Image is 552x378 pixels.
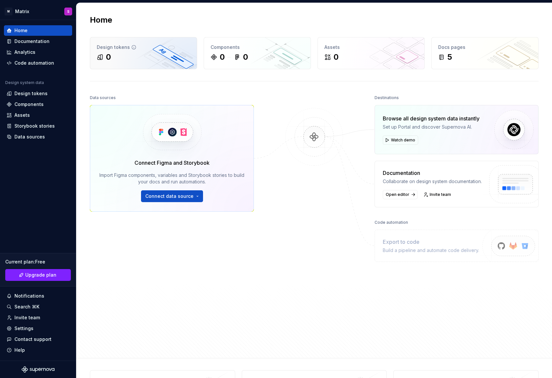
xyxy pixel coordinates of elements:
[4,88,72,99] a: Design tokens
[4,312,72,323] a: Invite team
[430,192,451,197] span: Invite team
[383,247,479,254] div: Build a pipeline and automate code delivery.
[4,291,72,301] button: Notifications
[4,334,72,345] button: Contact support
[383,136,418,145] button: Watch demo
[383,115,480,122] div: Browse all design system data instantly
[4,47,72,57] a: Analytics
[447,52,452,62] div: 5
[438,44,532,51] div: Docs pages
[4,110,72,120] a: Assets
[431,37,539,69] a: Docs pages5
[14,134,45,140] div: Data sources
[14,112,30,118] div: Assets
[14,101,44,108] div: Components
[383,124,480,130] div: Set up Portal and discover Supernova AI.
[14,336,51,343] div: Contact support
[4,302,72,312] button: Search ⌘K
[134,159,210,167] div: Connect Figma and Storybook
[5,8,12,15] div: M
[5,80,44,85] div: Design system data
[4,121,72,131] a: Storybook stories
[5,259,71,265] div: Current plan : Free
[14,38,50,45] div: Documentation
[375,93,399,102] div: Destinations
[324,44,418,51] div: Assets
[383,238,479,246] div: Export to code
[25,272,56,278] span: Upgrade plan
[5,269,71,281] a: Upgrade plan
[4,323,72,334] a: Settings
[141,190,203,202] button: Connect data source
[90,15,112,25] h2: Home
[4,25,72,36] a: Home
[90,37,197,69] a: Design tokens0
[14,347,25,353] div: Help
[90,93,116,102] div: Data sources
[145,193,194,199] span: Connect data source
[14,314,40,321] div: Invite team
[204,37,311,69] a: Components00
[317,37,425,69] a: Assets0
[22,366,54,373] svg: Supernova Logo
[383,169,482,177] div: Documentation
[67,9,70,14] div: S
[4,132,72,142] a: Data sources
[4,58,72,68] a: Code automation
[386,192,409,197] span: Open editor
[1,4,75,18] button: MMatrixS
[14,123,55,129] div: Storybook stories
[4,345,72,355] button: Help
[14,304,39,310] div: Search ⌘K
[14,49,35,55] div: Analytics
[14,27,28,34] div: Home
[4,99,72,110] a: Components
[99,172,244,185] div: Import Figma components, variables and Storybook stories to build your docs and run automations.
[14,60,54,66] div: Code automation
[334,52,338,62] div: 0
[14,90,48,97] div: Design tokens
[421,190,454,199] a: Invite team
[243,52,248,62] div: 0
[4,36,72,47] a: Documentation
[14,293,44,299] div: Notifications
[220,52,225,62] div: 0
[14,325,33,332] div: Settings
[383,178,482,185] div: Collaborate on design system documentation.
[375,218,408,227] div: Code automation
[97,44,190,51] div: Design tokens
[106,52,111,62] div: 0
[383,190,418,199] a: Open editor
[15,8,29,15] div: Matrix
[211,44,304,51] div: Components
[391,137,415,143] span: Watch demo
